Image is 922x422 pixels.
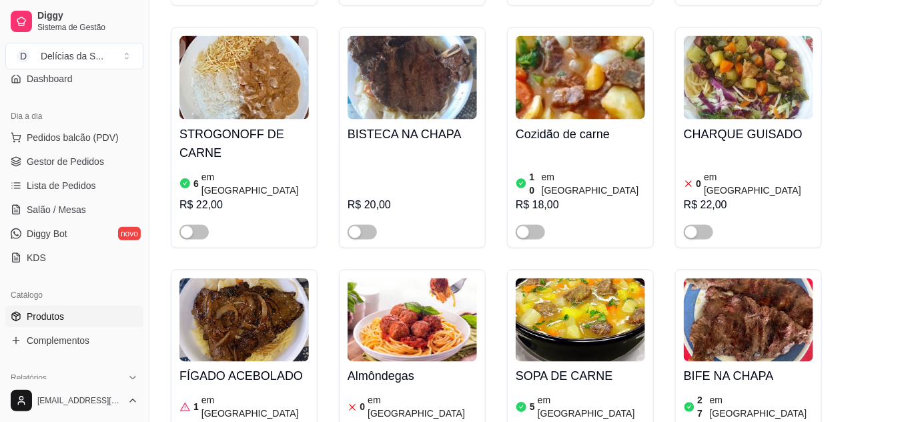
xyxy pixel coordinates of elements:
a: Diggy Botnovo [5,223,143,244]
img: product-image [684,278,813,362]
a: Salão / Mesas [5,199,143,220]
article: 1 [193,401,199,414]
article: 27 [698,394,707,421]
span: KDS [27,251,46,264]
h4: BIFE NA CHAPA [684,367,813,386]
article: 5 [530,401,535,414]
a: Complementos [5,330,143,351]
button: [EMAIL_ADDRESS][DOMAIN_NAME] [5,385,143,417]
span: Produtos [27,310,64,323]
img: product-image [684,36,813,120]
article: 6 [193,177,199,190]
span: Diggy [37,10,138,22]
div: R$ 22,00 [684,197,813,213]
span: [EMAIL_ADDRESS][DOMAIN_NAME] [37,395,122,406]
article: em [GEOGRAPHIC_DATA] [201,394,309,421]
img: product-image [179,36,309,120]
article: 0 [360,401,366,414]
h4: SOPA DE CARNE [516,367,645,386]
h4: BISTECA NA CHAPA [348,125,477,144]
a: DiggySistema de Gestão [5,5,143,37]
article: em [GEOGRAPHIC_DATA] [368,394,477,421]
img: product-image [516,278,645,362]
span: Gestor de Pedidos [27,155,104,168]
div: Dia a dia [5,105,143,127]
span: Pedidos balcão (PDV) [27,131,119,144]
span: Diggy Bot [27,227,67,240]
h4: CHARQUE GUISADO [684,125,813,144]
article: 0 [697,177,702,190]
div: Delícias da S ... [41,49,103,63]
h4: FÍGADO ACEBOLADO [179,367,309,386]
img: product-image [516,36,645,120]
span: Relatórios [11,373,47,383]
a: Gestor de Pedidos [5,151,143,172]
img: product-image [179,278,309,362]
a: KDS [5,247,143,268]
h4: Almôndegas [348,367,477,386]
article: em [GEOGRAPHIC_DATA] [704,170,813,197]
span: Salão / Mesas [27,203,86,216]
h4: Cozidão de carne [516,125,645,144]
a: Dashboard [5,68,143,89]
article: em [GEOGRAPHIC_DATA] [201,170,309,197]
div: R$ 18,00 [516,197,645,213]
a: Produtos [5,306,143,327]
img: product-image [348,36,477,120]
span: D [17,49,30,63]
span: Sistema de Gestão [37,22,138,33]
div: Catálogo [5,284,143,306]
button: Pedidos balcão (PDV) [5,127,143,148]
h4: STROGONOFF DE CARNE [179,125,309,162]
article: 10 [530,170,539,197]
img: product-image [348,278,477,362]
div: R$ 20,00 [348,197,477,213]
article: em [GEOGRAPHIC_DATA] [542,170,645,197]
article: em [GEOGRAPHIC_DATA] [710,394,813,421]
span: Complementos [27,334,89,347]
button: Select a team [5,43,143,69]
div: R$ 22,00 [179,197,309,213]
a: Lista de Pedidos [5,175,143,196]
span: Lista de Pedidos [27,179,96,192]
span: Dashboard [27,72,73,85]
article: em [GEOGRAPHIC_DATA] [538,394,645,421]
